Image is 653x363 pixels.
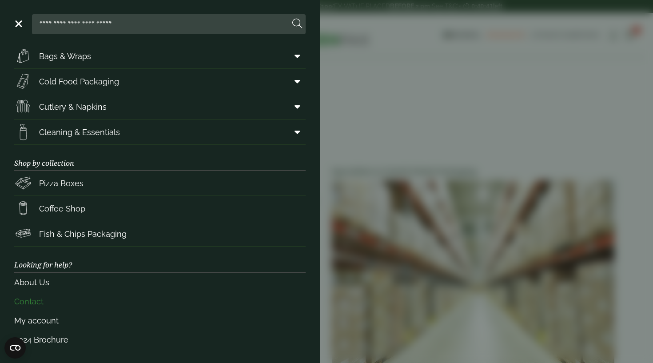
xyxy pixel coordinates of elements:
[14,330,306,349] a: 2024 Brochure
[14,69,306,94] a: Cold Food Packaging
[14,311,306,330] a: My account
[14,120,306,144] a: Cleaning & Essentials
[14,196,306,221] a: Coffee Shop
[14,123,32,141] img: open-wipe.svg
[14,292,306,311] a: Contact
[39,228,127,240] span: Fish & Chips Packaging
[14,221,306,246] a: Fish & Chips Packaging
[14,145,306,171] h3: Shop by collection
[39,126,120,138] span: Cleaning & Essentials
[14,174,32,192] img: Pizza_boxes.svg
[14,199,32,217] img: HotDrink_paperCup.svg
[14,94,306,119] a: Cutlery & Napkins
[14,44,306,68] a: Bags & Wraps
[14,72,32,90] img: Sandwich_box.svg
[14,273,306,292] a: About Us
[14,171,306,195] a: Pizza Boxes
[39,50,91,62] span: Bags & Wraps
[39,76,119,88] span: Cold Food Packaging
[14,47,32,65] img: Paper_carriers.svg
[14,225,32,243] img: FishNchip_box.svg
[39,101,107,113] span: Cutlery & Napkins
[14,247,306,272] h3: Looking for help?
[39,177,84,189] span: Pizza Boxes
[39,203,85,215] span: Coffee Shop
[4,337,26,359] button: Open CMP widget
[14,98,32,116] img: Cutlery.svg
